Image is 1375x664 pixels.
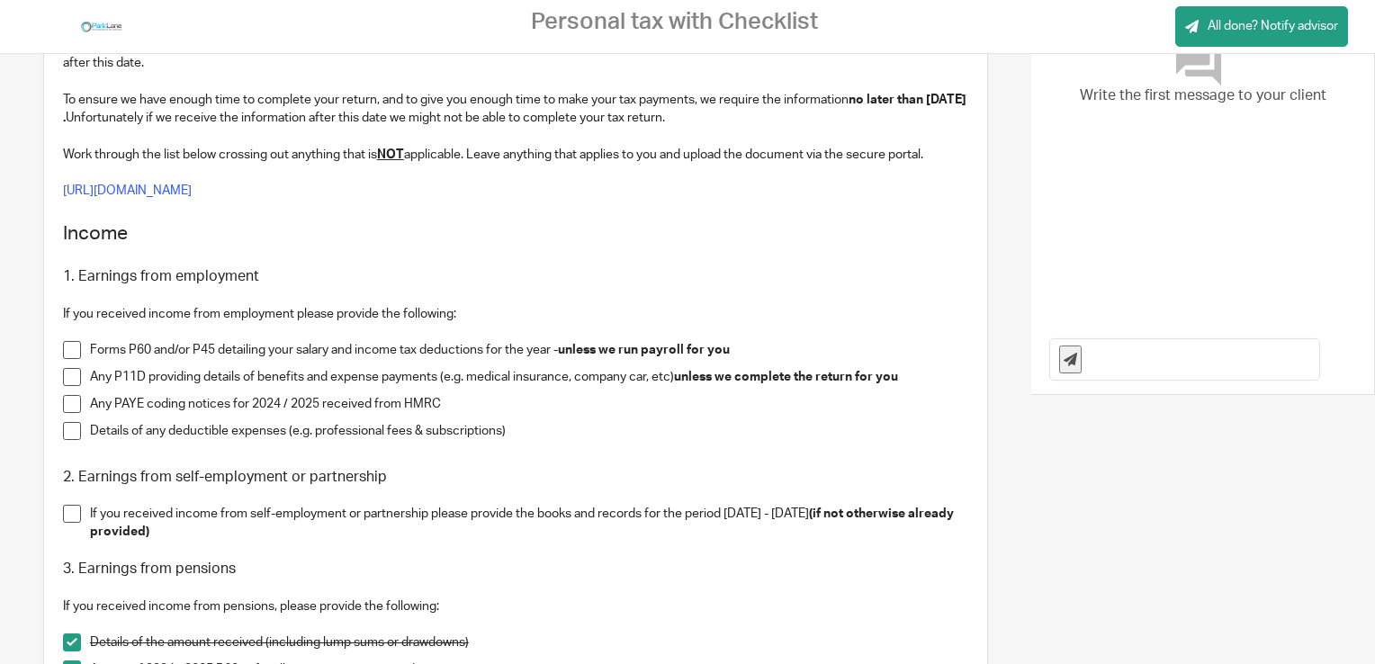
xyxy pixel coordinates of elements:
p: Details of any deductible expenses (e.g. professional fees & subscriptions) [90,422,969,440]
u: NOT [377,148,404,161]
p: Any P11D providing details of benefits and expense payments (e.g. medical insurance, company car,... [90,368,969,386]
strong: unless we run payroll for you [558,344,730,356]
span: All done? Notify advisor [1208,17,1338,35]
span: Write the first message to your client [1080,85,1326,106]
h2: Personal tax with Checklist [531,8,818,36]
p: Forms P60 and/or P45 detailing your salary and income tax deductions for the year - [90,341,969,359]
p: Details of the amount received (including lump sums or drawdowns) [90,633,969,651]
p: If you received income from self-employment or partnership please provide the books and records f... [90,505,969,542]
p: Please note that the deadline for the return to be submitted is [DATE] . You will incur an automa... [63,36,969,73]
h3: 1. Earnings from employment [63,267,969,286]
p: To ensure we have enough time to complete your return, and to give you enough time to make your t... [63,91,969,128]
img: Park-Lane_9(72).jpg [79,13,124,40]
a: [URL][DOMAIN_NAME] [63,184,192,197]
h3: 3. Earnings from pensions [63,560,969,579]
p: If you received income from pensions, please provide the following: [63,597,969,615]
p: Any PAYE coding notices for 2024 / 2025 received from HMRC [90,395,969,413]
h2: Income [63,219,969,249]
p: If you received income from employment please provide the following: [63,305,969,323]
a: All done? Notify advisor [1175,6,1348,47]
p: Work through the list below crossing out anything that is applicable. Leave anything that applies... [63,146,969,164]
h3: 2. Earnings from self-employment or partnership [63,468,969,487]
strong: unless we complete the return for you [674,371,898,383]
